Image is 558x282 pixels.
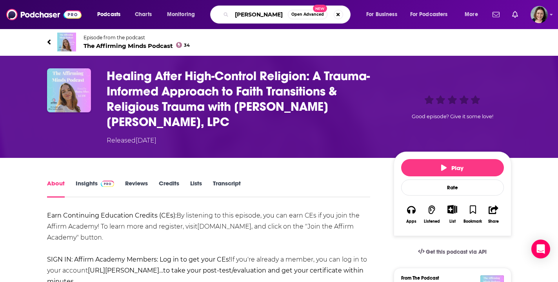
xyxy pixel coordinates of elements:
[84,42,190,49] span: The Affirming Minds Podcast
[313,5,327,12] span: New
[449,219,456,224] div: List
[459,8,488,21] button: open menu
[412,114,493,119] span: Good episode? Give it some love!
[47,256,158,263] strong: SIGN IN: Affirm Academy Members:
[531,6,548,23] span: Logged in as micglogovac
[107,68,381,130] h1: Healing After High-Control Religion: A Trauma-Informed Approach to Faith Transitions & Religious ...
[531,6,548,23] button: Show profile menu
[47,179,65,198] a: About
[509,8,521,21] a: Show notifications dropdown
[218,5,358,24] div: Search podcasts, credits, & more...
[463,219,482,224] div: Bookmark
[101,181,115,187] img: Podchaser Pro
[184,44,190,47] span: 34
[76,179,115,198] a: InsightsPodchaser Pro
[232,8,288,21] input: Search podcasts, credits, & more...
[6,7,82,22] img: Podchaser - Follow, Share and Rate Podcasts
[488,219,499,224] div: Share
[92,8,131,21] button: open menu
[531,240,550,258] div: Open Intercom Messenger
[410,9,448,20] span: For Podcasters
[465,9,478,20] span: More
[531,6,548,23] img: User Profile
[125,179,148,198] a: Reviews
[405,8,459,21] button: open menu
[159,179,179,198] a: Credits
[483,200,503,229] button: Share
[366,9,397,20] span: For Business
[162,8,205,21] button: open menu
[401,159,504,176] button: Play
[47,212,176,219] strong: Earn Continuing Education Credits (CEs):
[441,164,463,172] span: Play
[130,8,156,21] a: Charts
[412,242,493,262] a: Get this podcast via API
[97,9,120,20] span: Podcasts
[401,179,504,196] div: Rate
[422,200,442,229] button: Listened
[47,68,91,112] img: Healing After High-Control Religion: A Trauma-Informed Approach to Faith Transitions & Religious ...
[288,10,327,19] button: Open AdvancedNew
[291,13,324,16] span: Open Advanced
[401,275,498,281] h3: From The Podcast
[135,9,152,20] span: Charts
[361,8,407,21] button: open menu
[190,179,202,198] a: Lists
[107,136,156,145] div: Released [DATE]
[197,223,251,230] a: [DOMAIN_NAME]
[160,256,231,263] strong: Log in to get your CEs!
[167,9,195,20] span: Monitoring
[84,35,190,40] span: Episode from the podcast
[47,33,511,51] a: The Affirming Minds PodcastEpisode from the podcastThe Affirming Minds Podcast34
[442,200,462,229] div: Show More ButtonList
[463,200,483,229] button: Bookmark
[213,179,241,198] a: Transcript
[489,8,503,21] a: Show notifications dropdown
[424,219,440,224] div: Listened
[426,249,487,255] span: Get this podcast via API
[57,33,76,51] img: The Affirming Minds Podcast
[88,267,163,274] a: [URL][PERSON_NAME]…
[444,205,460,214] button: Show More Button
[401,200,422,229] button: Apps
[406,219,416,224] div: Apps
